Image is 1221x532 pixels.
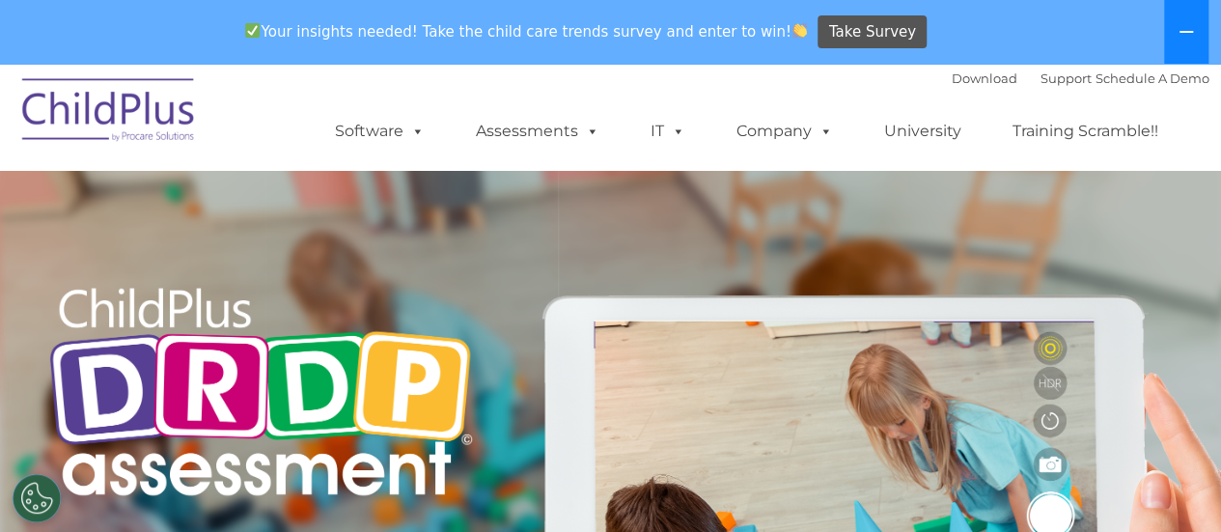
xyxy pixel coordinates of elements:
a: Download [952,70,1017,86]
a: Assessments [457,112,619,151]
span: Your insights needed! Take the child care trends survey and enter to win! [237,13,816,50]
font: | [952,70,1209,86]
a: Support [1041,70,1092,86]
img: ChildPlus by Procare Solutions [13,65,206,161]
img: ✅ [245,23,260,38]
a: Training Scramble!! [993,112,1178,151]
img: 👏 [792,23,807,38]
a: IT [631,112,705,151]
button: Cookies Settings [13,474,61,522]
a: Schedule A Demo [1096,70,1209,86]
span: Take Survey [829,15,916,49]
a: Software [316,112,444,151]
img: Copyright - DRDP Logo Light [42,262,480,528]
a: Take Survey [818,15,927,49]
a: University [865,112,981,151]
a: Company [717,112,852,151]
